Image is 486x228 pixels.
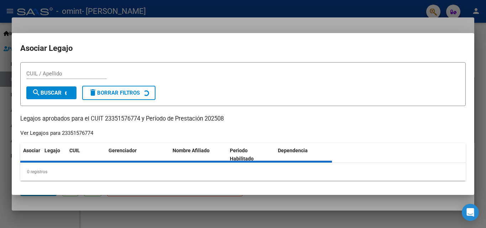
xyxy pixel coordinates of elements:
span: Nombre Afiliado [173,148,210,153]
datatable-header-cell: Asociar [20,143,42,166]
span: Asociar [23,148,40,153]
datatable-header-cell: Periodo Habilitado [227,143,275,166]
span: CUIL [69,148,80,153]
button: Buscar [26,86,76,99]
datatable-header-cell: Legajo [42,143,67,166]
datatable-header-cell: Nombre Afiliado [170,143,227,166]
mat-icon: search [32,88,41,97]
div: 0 registros [20,163,466,181]
datatable-header-cell: Dependencia [275,143,332,166]
span: Dependencia [278,148,308,153]
span: Periodo Habilitado [230,148,254,161]
mat-icon: delete [89,88,97,97]
div: Open Intercom Messenger [462,204,479,221]
datatable-header-cell: CUIL [67,143,106,166]
span: Borrar Filtros [89,90,140,96]
p: Legajos aprobados para el CUIT 23351576774 y Período de Prestación 202508 [20,115,466,123]
button: Borrar Filtros [82,86,155,100]
span: Legajo [44,148,60,153]
datatable-header-cell: Gerenciador [106,143,170,166]
h2: Asociar Legajo [20,42,466,55]
div: Ver Legajos para 23351576774 [20,129,93,137]
span: Buscar [32,90,62,96]
span: Gerenciador [109,148,137,153]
